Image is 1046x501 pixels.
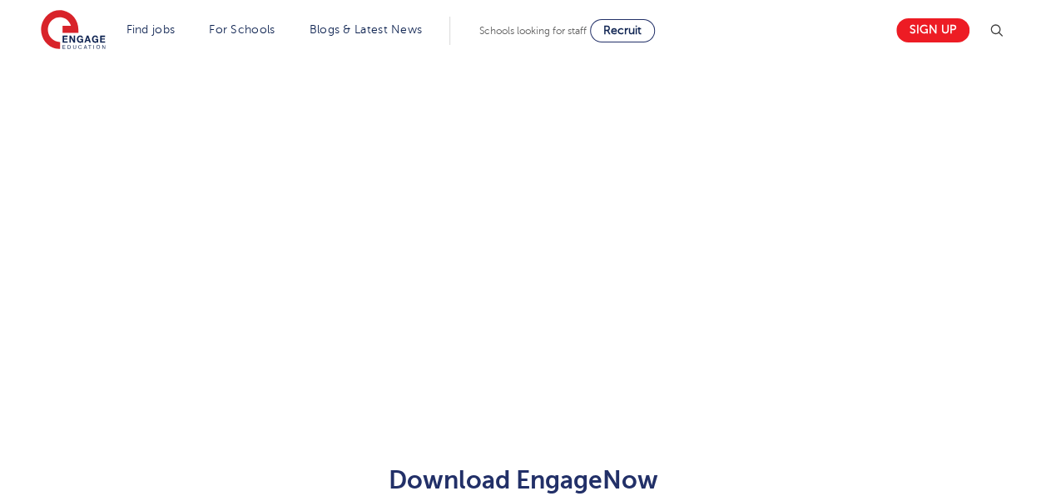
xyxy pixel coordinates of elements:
[896,18,969,42] a: Sign up
[41,10,106,52] img: Engage Education
[479,25,587,37] span: Schools looking for staff
[310,23,423,36] a: Blogs & Latest News
[209,23,275,36] a: For Schools
[126,23,176,36] a: Find jobs
[590,19,655,42] a: Recruit
[603,24,642,37] span: Recruit
[115,466,931,494] h2: Download EngageNow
